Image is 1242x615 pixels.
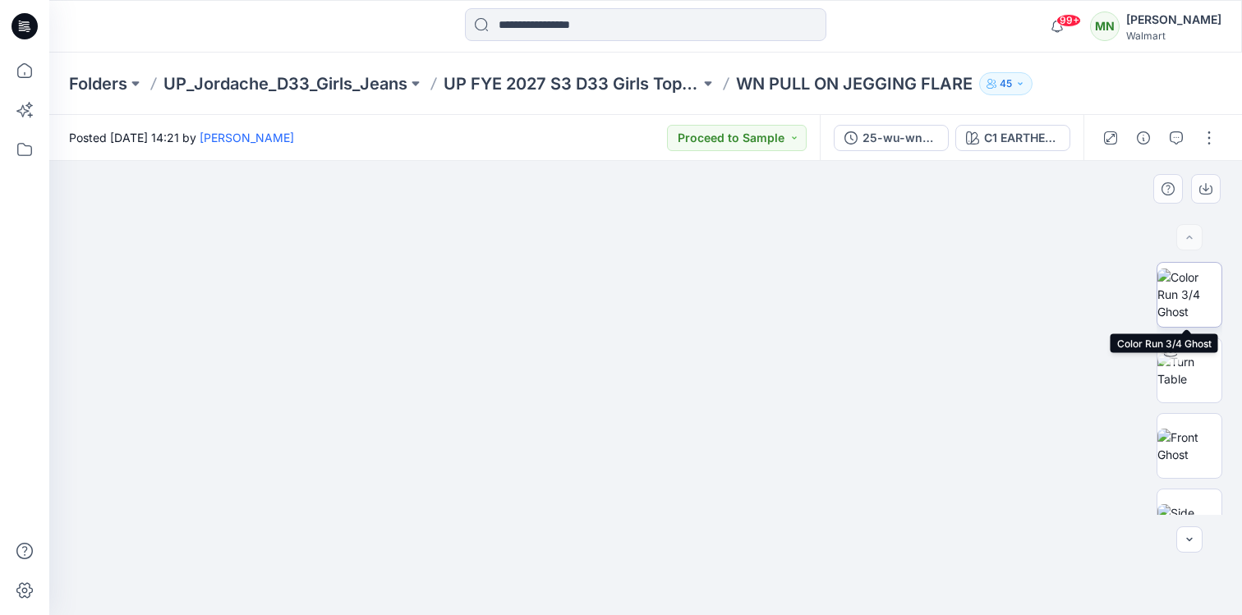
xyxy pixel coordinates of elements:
[1157,504,1221,539] img: Side Ghost
[979,72,1033,95] button: 45
[200,131,294,145] a: [PERSON_NAME]
[444,72,700,95] a: UP FYE 2027 S3 D33 Girls Tops & Bottoms Jordache
[1000,75,1012,93] p: 45
[862,129,938,147] div: 25-wu-wn-2517 2nd 09182025 fa26 c1
[1157,353,1221,388] img: Turn Table
[163,72,407,95] a: UP_Jordache_D33_Girls_Jeans
[984,129,1060,147] div: C1 EARTHEN KHAKI
[736,72,973,95] p: WN PULL ON JEGGING FLARE
[69,72,127,95] a: Folders
[1130,125,1157,151] button: Details
[1157,268,1221,320] img: Color Run 3/4 Ghost
[1157,429,1221,463] img: Front Ghost
[1056,14,1081,27] span: 99+
[69,129,294,146] span: Posted [DATE] 14:21 by
[955,125,1070,151] button: C1 EARTHEN KHAKI
[1126,10,1221,30] div: [PERSON_NAME]
[1126,30,1221,42] div: Walmart
[834,125,949,151] button: 25-wu-wn-2517 2nd 09182025 fa26 c1
[1090,11,1120,41] div: MN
